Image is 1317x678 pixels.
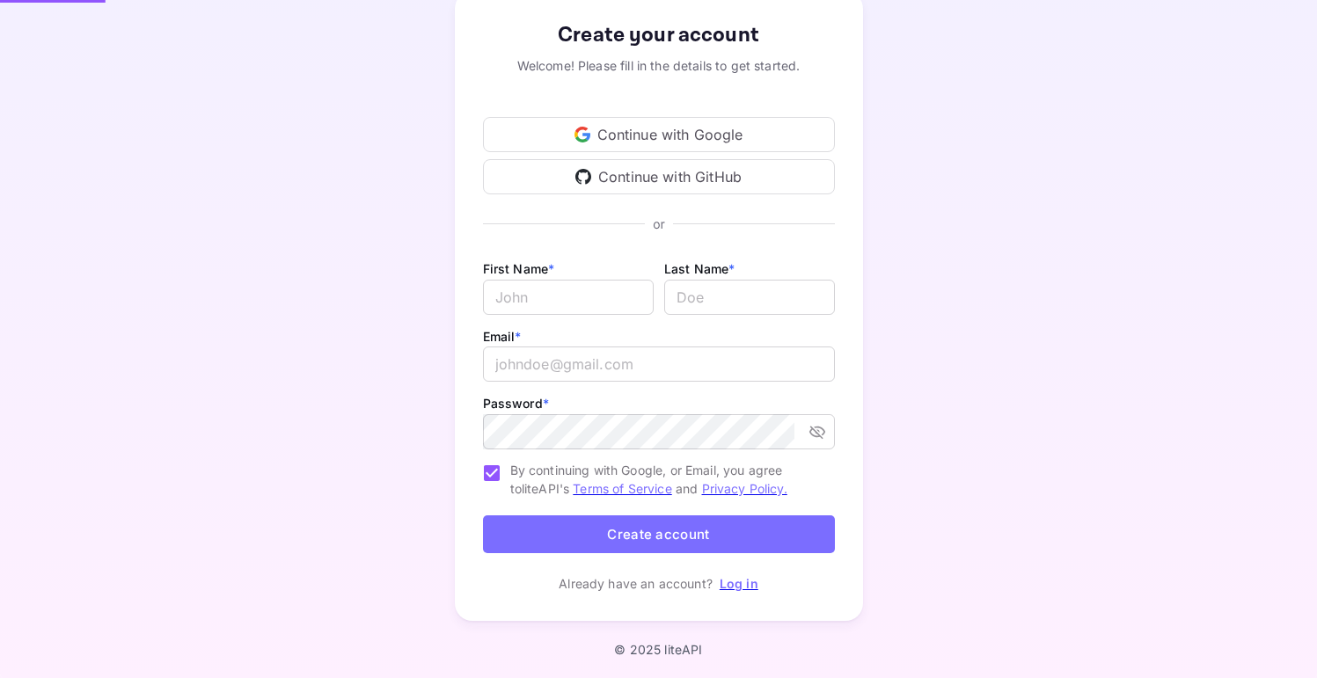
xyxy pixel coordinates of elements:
div: Welcome! Please fill in the details to get started. [483,56,835,75]
label: Last Name [664,261,735,276]
label: First Name [483,261,555,276]
input: johndoe@gmail.com [483,346,835,382]
a: Terms of Service [573,481,671,496]
div: Continue with Google [483,117,835,152]
label: Email [483,329,522,344]
span: By continuing with Google, or Email, you agree to liteAPI's and [510,461,821,498]
input: John [483,280,654,315]
p: © 2025 liteAPI [614,642,702,657]
div: Continue with GitHub [483,159,835,194]
button: Create account [483,515,835,553]
button: toggle password visibility [801,416,833,448]
div: Create your account [483,19,835,51]
a: Log in [720,576,758,591]
input: Doe [664,280,835,315]
p: Already have an account? [559,574,713,593]
label: Password [483,396,549,411]
a: Privacy Policy. [702,481,787,496]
